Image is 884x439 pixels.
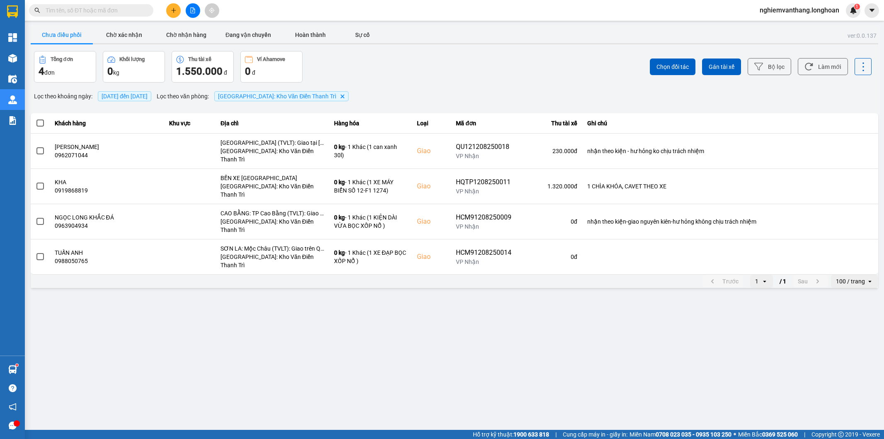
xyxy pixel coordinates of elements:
[412,113,451,134] th: Loại
[521,253,577,261] div: 0 đ
[836,277,865,285] div: 100 / trang
[7,5,18,18] img: logo-vxr
[220,244,324,253] div: SƠN LA: Mộc Châu (TVLT): Giao trên QL 6 ( TRẠM DỪNG NGHỈ HƯNG TRẦN)
[164,113,216,134] th: Khu vực
[702,275,744,288] button: previous page. current page 1 / 1
[521,182,577,190] div: 1.320.000 đ
[55,222,159,230] div: 0963904934
[103,51,165,83] button: Khối lượng0kg
[341,27,383,43] button: Sự cố
[55,143,159,151] div: [PERSON_NAME]
[854,4,860,10] sup: 1
[709,63,734,71] span: Gán tài xế
[456,212,511,222] div: HCM91208250009
[188,56,211,62] div: Thu tài xế
[793,275,828,288] button: next page. current page 1 / 1
[868,7,876,14] span: caret-down
[155,27,217,43] button: Chờ nhận hàng
[8,95,17,104] img: warehouse-icon
[217,27,279,43] button: Đang vận chuyển
[220,253,324,269] div: [GEOGRAPHIC_DATA]: Kho Văn Điển Thanh Trì
[456,177,511,187] div: HQTP1208250011
[34,51,96,83] button: Tổng đơn4đơn
[39,66,44,77] span: 4
[804,430,805,439] span: |
[240,51,303,83] button: Ví Ahamove0 đ
[456,187,511,195] div: VP Nhận
[587,182,873,190] div: 1 CHÌA KHÓA, CAVET THEO XE
[176,66,223,77] span: 1.550.000
[748,58,791,75] button: Bộ lọc
[334,249,407,265] div: - 1 Khác (1 XE ĐẠP BỌC XỐP NỔ )
[171,7,177,13] span: plus
[587,217,873,226] div: nhận theo kiện-giao nguyên kiên-hư hỏng không chịu trách nhiệm
[55,257,159,265] div: 0988050765
[8,33,17,42] img: dashboard-icon
[190,7,196,13] span: file-add
[279,27,341,43] button: Hoàn thành
[755,277,758,285] div: 1
[587,147,873,155] div: nhận theo kiện - hư hỏng ko chịu trách nhiệm
[39,65,92,78] div: đơn
[176,65,229,78] div: đ
[220,139,324,147] div: [GEOGRAPHIC_DATA] (TVLT): Giao tại [GEOGRAPHIC_DATA] trung tâm [GEOGRAPHIC_DATA]
[417,252,446,262] div: Giao
[220,147,324,163] div: [GEOGRAPHIC_DATA]: Kho Văn Điển Thanh Trì
[702,59,741,75] button: Gán tài xế
[555,430,557,439] span: |
[456,152,511,160] div: VP Nhận
[563,430,627,439] span: Cung cấp máy in - giấy in:
[216,113,329,134] th: Địa chỉ
[107,65,160,78] div: kg
[521,118,577,128] div: Thu tài xế
[417,181,446,191] div: Giao
[55,151,159,159] div: 0962071044
[334,144,345,150] span: 0 kg
[50,113,164,134] th: Khách hàng
[214,91,349,101] span: Hà Nội: Kho Văn Điển Thanh Trì, close by backspace
[417,217,446,227] div: Giao
[55,178,159,186] div: KHA
[738,430,798,439] span: Miền Bắc
[734,433,736,436] span: ⚪️
[650,59,695,75] button: Chọn đối tác
[798,58,848,75] button: Làm mới
[753,5,846,15] span: nghiemvanthang.longhoan
[9,422,17,429] span: message
[340,94,345,99] svg: Delete
[761,278,768,285] svg: open
[34,92,92,101] span: Lọc theo khoảng ngày :
[172,51,234,83] button: Thu tài xế1.550.000 đ
[186,3,200,18] button: file-add
[334,214,345,221] span: 0 kg
[245,66,251,77] span: 0
[473,430,549,439] span: Hỗ trợ kỹ thuật:
[838,432,844,437] span: copyright
[329,113,412,134] th: Hàng hóa
[220,182,324,199] div: [GEOGRAPHIC_DATA]: Kho Văn Điển Thanh Trì
[98,91,151,101] span: [DATE] đến [DATE]
[456,248,511,258] div: HCM91208250014
[257,56,285,62] div: Ví Ahamove
[334,179,345,185] span: 0 kg
[205,3,219,18] button: aim
[780,276,786,286] span: / 1
[220,174,324,182] div: BẾN XE [GEOGRAPHIC_DATA]
[55,213,159,222] div: NGỌC LONG KHẮC ĐÁ
[46,6,143,15] input: Tìm tên, số ĐT hoặc mã đơn
[334,178,407,195] div: - 1 Khác (1 XE MÁY BIỂN SỐ 12-F1 1274)
[55,186,159,195] div: 0919868819
[513,431,549,438] strong: 1900 633 818
[16,364,18,366] sup: 1
[9,384,17,392] span: question-circle
[521,147,577,155] div: 230.000 đ
[762,431,798,438] strong: 0369 525 060
[8,365,17,374] img: warehouse-icon
[334,143,407,159] div: - 1 Khác (1 can xanh 30l)
[865,3,879,18] button: caret-down
[93,27,155,43] button: Chờ xác nhận
[107,66,113,77] span: 0
[656,63,689,71] span: Chọn đối tác
[451,113,516,134] th: Mã đơn
[334,249,345,256] span: 0 kg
